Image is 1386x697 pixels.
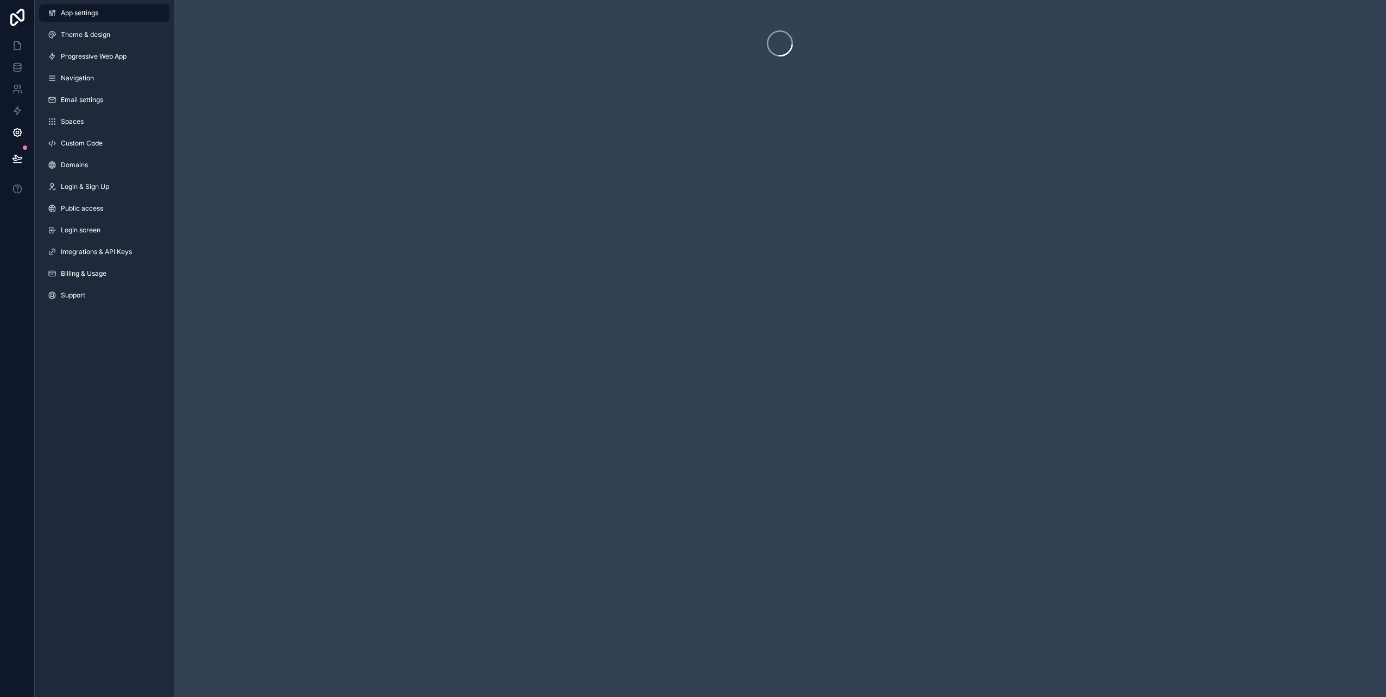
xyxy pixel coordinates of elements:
[39,69,169,87] a: Navigation
[61,139,103,148] span: Custom Code
[39,135,169,152] a: Custom Code
[39,221,169,239] a: Login screen
[61,30,110,39] span: Theme & design
[61,269,106,278] span: Billing & Usage
[39,156,169,174] a: Domains
[39,200,169,217] a: Public access
[61,204,103,213] span: Public access
[61,226,100,235] span: Login screen
[39,243,169,261] a: Integrations & API Keys
[39,91,169,109] a: Email settings
[39,178,169,195] a: Login & Sign Up
[61,291,85,300] span: Support
[39,48,169,65] a: Progressive Web App
[61,52,127,61] span: Progressive Web App
[61,117,84,126] span: Spaces
[39,26,169,43] a: Theme & design
[61,9,98,17] span: App settings
[39,113,169,130] a: Spaces
[39,287,169,304] a: Support
[61,161,88,169] span: Domains
[39,265,169,282] a: Billing & Usage
[39,4,169,22] a: App settings
[61,182,109,191] span: Login & Sign Up
[61,96,103,104] span: Email settings
[61,248,132,256] span: Integrations & API Keys
[61,74,94,83] span: Navigation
